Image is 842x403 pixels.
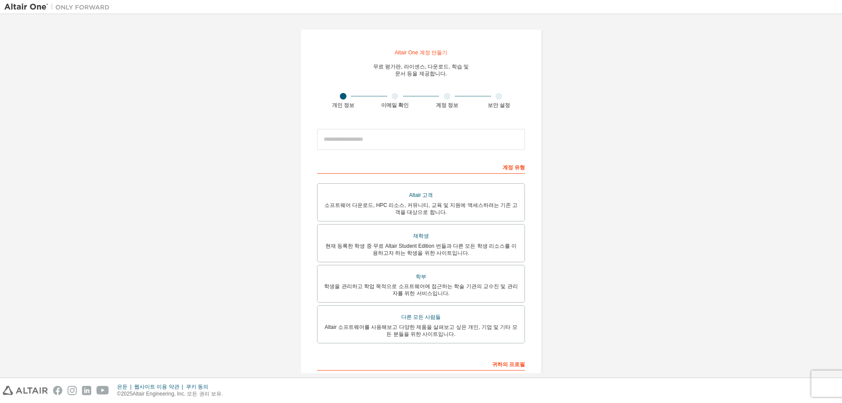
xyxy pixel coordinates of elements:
[117,391,121,397] font: ©
[373,64,469,70] font: 무료 평가판, 라이센스, 다운로드, 학습 및
[121,391,133,397] font: 2025
[325,324,517,337] font: Altair 소프트웨어를 사용해보고 다양한 제품을 살펴보고 싶은 개인, 기업 및 기타 모든 분들을 위한 사이트입니다.
[325,243,517,256] font: 현재 등록한 학생 중 무료 Altair Student Edition 번들과 다른 모든 학생 리소스를 이용하고자 하는 학생을 위한 사이트입니다.
[186,384,208,390] font: 쿠키 동의
[381,102,409,108] font: 이메일 확인
[53,386,62,395] img: facebook.svg
[492,361,525,367] font: 귀하의 프로필
[132,391,223,397] font: Altair Engineering, Inc. 모든 권리 보유.
[3,386,48,395] img: altair_logo.svg
[436,102,458,108] font: 계정 정보
[409,192,433,198] font: Altair 고객
[134,384,179,390] font: 웹사이트 이용 약관
[503,164,525,171] font: 계정 유형
[96,386,109,395] img: youtube.svg
[324,283,517,296] font: 학생을 관리하고 학업 목적으로 소프트웨어에 접근하는 학술 기관의 교수진 및 관리자를 위한 서비스입니다.
[401,314,441,320] font: 다른 모든 사람들
[325,202,518,215] font: 소프트웨어 다운로드, HPC 리소스, 커뮤니티, 교육 및 지원에 액세스하려는 기존 고객을 대상으로 합니다.
[4,3,114,11] img: 알타이르 원
[332,102,354,108] font: 개인 정보
[117,384,128,390] font: 은둔
[395,50,447,56] font: Altair One 계정 만들기
[488,102,510,108] font: 보안 설정
[395,71,447,77] font: 문서 등을 제공합니다.
[82,386,91,395] img: linkedin.svg
[416,274,426,280] font: 학부
[68,386,77,395] img: instagram.svg
[413,233,429,239] font: 재학생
